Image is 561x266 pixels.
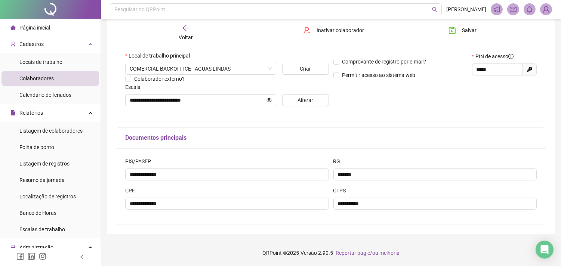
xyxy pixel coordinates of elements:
span: Reportar bug e/ou melhoria [336,250,400,256]
span: COMERCIAL BACKOFFICE - AGUAS LINDAS [130,63,272,74]
label: Local de trabalho principal [125,52,195,60]
span: Listagem de colaboradores [19,128,83,134]
img: 75596 [540,4,552,15]
label: CTPS [333,186,351,195]
span: save [449,27,456,34]
span: Página inicial [19,25,50,31]
span: eye [266,98,272,103]
span: arrow-left [182,24,189,32]
span: left [79,254,84,260]
span: Alterar [298,96,313,104]
span: Colaborador externo? [134,76,185,82]
span: Criar [300,65,311,73]
span: Folha de ponto [19,144,54,150]
span: user-add [10,41,16,47]
span: lock [10,245,16,250]
div: Open Intercom Messenger [536,241,554,259]
span: Listagem de registros [19,161,70,167]
span: instagram [39,253,46,260]
span: Voltar [179,34,193,40]
span: [PERSON_NAME] [446,5,486,13]
span: Permitir acesso ao sistema web [342,72,416,78]
span: search [432,7,438,12]
span: file [10,110,16,115]
span: home [10,25,16,30]
span: Escalas de trabalho [19,226,65,232]
span: Relatórios [19,110,43,116]
span: facebook [16,253,24,260]
span: Inativar colaborador [317,26,364,34]
span: bell [526,6,533,13]
span: Banco de Horas [19,210,56,216]
span: Locais de trabalho [19,59,62,65]
span: Salvar [462,26,477,34]
span: Localização de registros [19,194,76,199]
button: Salvar [443,24,482,36]
label: CPF [125,186,140,195]
label: Escala [125,83,145,91]
span: user-delete [303,27,311,34]
span: info-circle [508,54,514,59]
span: Cadastros [19,41,44,47]
label: RG [333,157,345,166]
span: Administração [19,244,53,250]
span: notification [493,6,500,13]
span: linkedin [28,253,35,260]
button: Alterar [282,94,329,106]
h5: Documentos principais [125,133,537,142]
span: PIN de acesso [475,52,514,61]
span: Versão [300,250,317,256]
label: PIS/PASEP [125,157,156,166]
span: Resumo da jornada [19,177,65,183]
span: Comprovante de registro por e-mail? [342,59,426,65]
span: mail [510,6,517,13]
button: Inativar colaborador [298,24,370,36]
button: Criar [282,63,329,75]
span: Colaboradores [19,75,54,81]
span: Calendário de feriados [19,92,71,98]
footer: QRPoint © 2025 - 2.90.5 - [101,240,561,266]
